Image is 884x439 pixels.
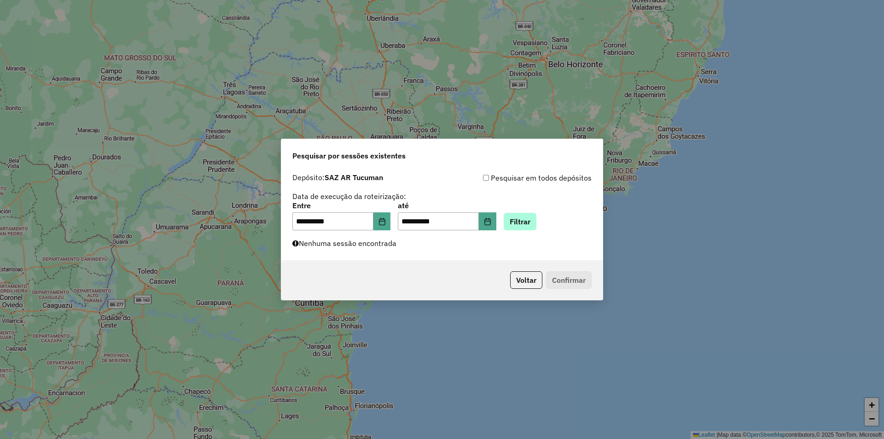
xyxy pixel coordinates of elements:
[292,200,390,211] label: Entre
[292,238,396,249] label: Nenhuma sessão encontrada
[292,150,406,161] span: Pesquisar por sessões existentes
[373,212,391,231] button: Choose Date
[398,200,496,211] label: até
[510,271,542,289] button: Voltar
[292,172,383,183] label: Depósito:
[504,213,536,230] button: Filtrar
[292,191,406,202] label: Data de execução da roteirização:
[479,212,496,231] button: Choose Date
[325,173,383,182] strong: SAZ AR Tucuman
[442,172,592,183] div: Pesquisar em todos depósitos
